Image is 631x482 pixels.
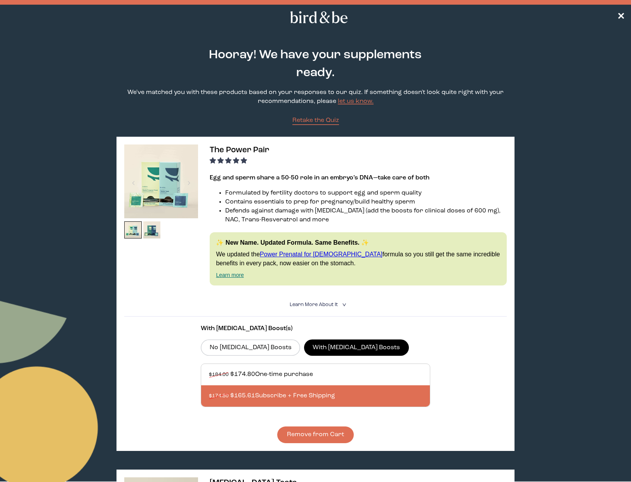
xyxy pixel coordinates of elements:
h2: Hooray! We have your supplements ready. [196,46,435,82]
img: thumbnail image [124,221,142,239]
a: Retake the Quiz [292,116,339,125]
li: Contains essentials to prep for pregnancy/build healthy sperm [225,198,506,207]
label: With [MEDICAL_DATA] Boosts [304,339,409,356]
span: Retake the Quiz [292,117,339,124]
span: The Power Pair [210,146,269,154]
span: ✕ [617,12,625,22]
span: Learn More About it [290,302,338,307]
i: < [340,303,347,307]
span: 4.92 stars [210,158,249,164]
img: thumbnail image [124,144,198,218]
strong: Egg and sperm share a 50-50 role in an embryo’s DNA—take care of both [210,175,429,181]
button: Remove from Cart [277,426,354,443]
a: Learn more [216,272,244,278]
li: Defends against damage with [MEDICAL_DATA] (add the boosts for clinical doses of 600 mg), NAC, Tr... [225,207,506,224]
a: ✕ [617,10,625,24]
p: We updated the formula so you still get the same incredible benefits in every pack, now easier on... [216,250,500,268]
p: With [MEDICAL_DATA] Boost(s) [201,324,430,333]
summary: Learn More About it < [290,301,342,308]
img: thumbnail image [143,221,161,239]
a: let us know. [338,98,374,104]
p: We've matched you with these products based on your responses to our quiz. If something doesn't l... [116,88,514,106]
label: No [MEDICAL_DATA] Boosts [201,339,300,356]
a: Power Prenatal for [DEMOGRAPHIC_DATA] [260,251,382,258]
strong: ✨ New Name. Updated Formula. Same Benefits. ✨ [216,239,369,246]
li: Formulated by fertility doctors to support egg and sperm quality [225,189,506,198]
